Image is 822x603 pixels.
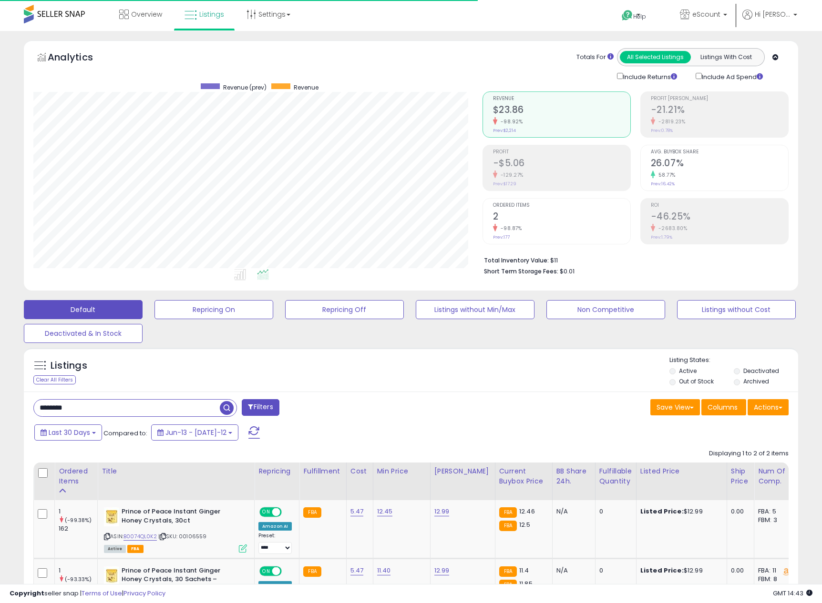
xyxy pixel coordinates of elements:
[651,211,788,224] h2: -46.25%
[742,10,797,31] a: Hi [PERSON_NAME]
[677,300,796,319] button: Listings without Cost
[131,10,162,19] span: Overview
[499,566,517,577] small: FBA
[743,377,769,385] label: Archived
[499,507,517,518] small: FBA
[484,254,782,265] li: $11
[519,520,531,529] span: 12.5
[679,367,697,375] label: Active
[65,516,92,524] small: (-99.38%)
[651,203,788,208] span: ROI
[709,449,789,458] div: Displaying 1 to 2 of 2 items
[493,158,630,171] h2: -$5.06
[199,10,224,19] span: Listings
[493,128,516,133] small: Prev: $2,214
[260,567,272,575] span: ON
[280,508,296,516] span: OFF
[258,533,292,554] div: Preset:
[651,158,788,171] h2: 26.07%
[640,507,684,516] b: Listed Price:
[556,507,588,516] div: N/A
[640,507,719,516] div: $12.99
[350,507,364,516] a: 5.47
[546,300,665,319] button: Non Competitive
[556,566,588,575] div: N/A
[651,234,672,240] small: Prev: 1.79%
[377,507,393,516] a: 12.45
[640,566,719,575] div: $12.99
[758,566,790,575] div: FBA: 11
[10,589,165,598] div: seller snap | |
[123,589,165,598] a: Privacy Policy
[260,508,272,516] span: ON
[650,399,700,415] button: Save View
[493,203,630,208] span: Ordered Items
[651,96,788,101] span: Profit [PERSON_NAME]
[556,466,591,486] div: BB Share 24h.
[104,507,247,552] div: ASIN:
[493,211,630,224] h2: 2
[640,466,723,476] div: Listed Price
[59,566,97,575] div: 1
[59,507,97,516] div: 1
[59,524,97,533] div: 162
[651,150,788,155] span: Avg. Buybox Share
[690,51,761,63] button: Listings With Cost
[104,507,119,526] img: 41+FYC54cBL._SL40_.jpg
[758,466,793,486] div: Num of Comp.
[377,466,426,476] div: Min Price
[755,10,791,19] span: Hi [PERSON_NAME]
[82,589,122,598] a: Terms of Use
[688,71,778,82] div: Include Ad Spend
[493,104,630,117] h2: $23.86
[350,466,369,476] div: Cost
[758,507,790,516] div: FBA: 5
[651,128,673,133] small: Prev: 0.78%
[731,507,747,516] div: 0.00
[493,181,516,187] small: Prev: $17.29
[621,10,633,21] i: Get Help
[731,566,747,575] div: 0.00
[303,466,342,476] div: Fulfillment
[493,150,630,155] span: Profit
[655,225,688,232] small: -2683.80%
[493,234,510,240] small: Prev: 177
[560,267,575,276] span: $0.01
[280,567,296,575] span: OFF
[434,507,450,516] a: 12.99
[708,402,738,412] span: Columns
[633,12,646,20] span: Help
[33,375,76,384] div: Clear All Filters
[651,181,675,187] small: Prev: 16.42%
[497,171,524,179] small: -129.27%
[499,521,517,531] small: FBA
[59,466,93,486] div: Ordered Items
[416,300,534,319] button: Listings without Min/Max
[350,566,364,575] a: 5.47
[223,83,267,91] span: Revenue (prev)
[484,267,558,275] b: Short Term Storage Fees:
[294,83,319,91] span: Revenue
[49,428,90,437] span: Last 30 Days
[165,428,226,437] span: Jun-13 - [DATE]-12
[303,566,321,577] small: FBA
[285,300,404,319] button: Repricing Off
[151,424,238,441] button: Jun-13 - [DATE]-12
[158,533,207,540] span: | SKU: 00106559
[519,507,535,516] span: 12.46
[493,96,630,101] span: Revenue
[743,367,779,375] label: Deactivated
[692,10,720,19] span: eScount
[640,566,684,575] b: Listed Price:
[599,466,632,486] div: Fulfillable Quantity
[303,507,321,518] small: FBA
[123,533,157,541] a: B0074QL0K2
[519,566,529,575] span: 11.4
[104,545,126,553] span: All listings currently available for purchase on Amazon
[497,118,523,125] small: -98.92%
[102,466,250,476] div: Title
[620,51,691,63] button: All Selected Listings
[24,324,143,343] button: Deactivated & In Stock
[10,589,44,598] strong: Copyright
[655,171,676,179] small: 58.77%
